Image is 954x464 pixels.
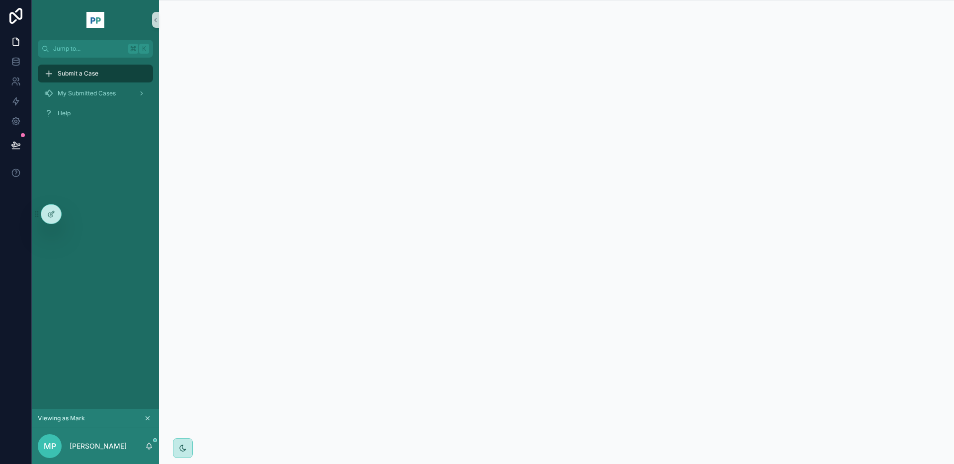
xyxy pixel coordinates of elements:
a: Help [38,104,153,122]
div: scrollable content [32,58,159,135]
button: Jump to...K [38,40,153,58]
span: My Submitted Cases [58,89,116,97]
span: Jump to... [53,45,124,53]
span: K [140,45,148,53]
a: Submit a Case [38,65,153,82]
img: App logo [86,12,105,28]
a: My Submitted Cases [38,84,153,102]
span: Submit a Case [58,70,98,77]
span: Viewing as Mark [38,414,85,422]
span: Help [58,109,71,117]
p: [PERSON_NAME] [70,441,127,451]
span: MP [44,440,56,452]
